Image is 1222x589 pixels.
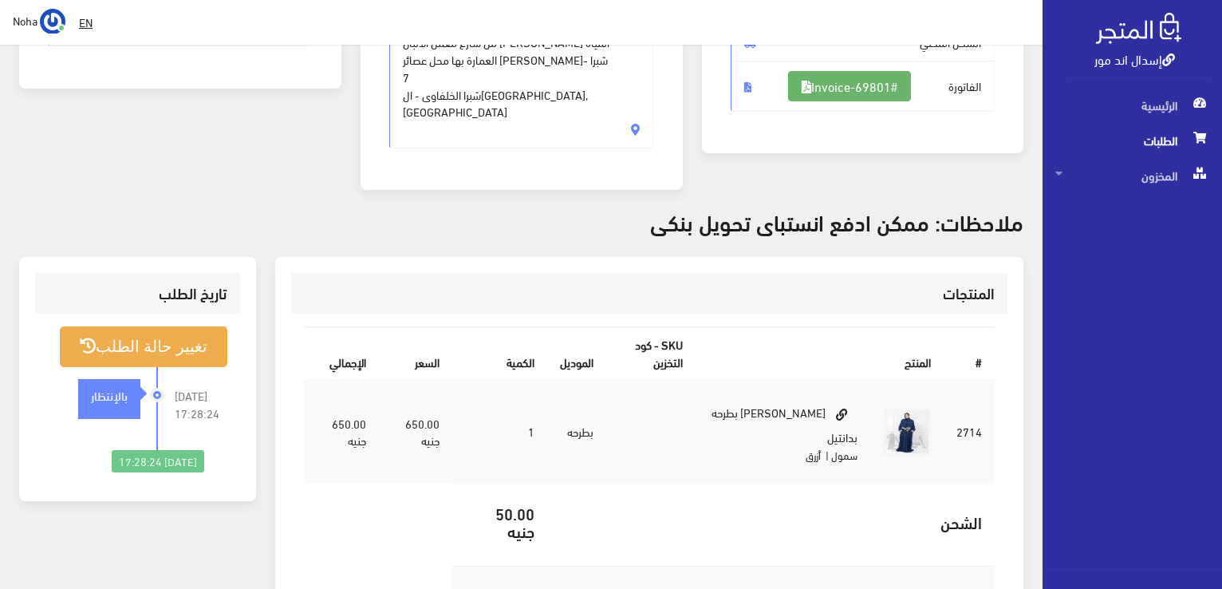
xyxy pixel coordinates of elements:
h3: ملاحظات: ممكن ادفع انستباى تحويل بنكى [19,209,1023,234]
a: EN [73,8,99,37]
td: بطرحه [547,380,606,484]
td: 650.00 جنيه [304,380,379,484]
td: 1 [452,380,547,484]
u: EN [79,12,93,32]
th: SKU - كود التخزين [606,328,696,380]
th: # [944,328,995,380]
small: سمول [831,445,857,464]
img: . [1096,13,1181,44]
button: تغيير حالة الطلب [60,326,227,367]
a: #Invoice-69801 [788,71,911,101]
a: الطلبات [1043,123,1222,158]
iframe: Drift Widget Chat Controller [19,480,80,540]
h3: المنتجات [304,286,995,301]
span: الفاتورة [731,61,995,112]
a: إسدال اند مور [1094,47,1175,70]
span: الرئيسية [1055,88,1209,123]
h3: تاريخ الطلب [48,286,227,301]
th: الكمية [452,328,547,380]
td: 2714 [944,380,995,484]
small: | أزرق [806,445,829,464]
th: السعر [379,328,453,380]
th: اﻹجمالي [304,328,379,380]
div: [DATE] 17:28:24 [112,450,204,472]
td: 650.00 جنيه [379,380,453,484]
th: المنتج [696,328,944,380]
img: ... [40,9,65,34]
h5: 50.00 جنيه [465,504,534,540]
strong: بالإنتظار [91,386,128,404]
h5: الشحن [560,513,982,531]
a: الرئيسية [1043,88,1222,123]
td: [PERSON_NAME] بطرحه بدانتيل [696,380,870,484]
a: المخزون [1043,158,1222,193]
span: [DATE] 17:28:24 [175,387,227,422]
span: الطلبات [1055,123,1209,158]
th: الموديل [547,328,606,380]
span: المخزون [1055,158,1209,193]
span: Noha [13,10,37,30]
a: ... Noha [13,8,65,34]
